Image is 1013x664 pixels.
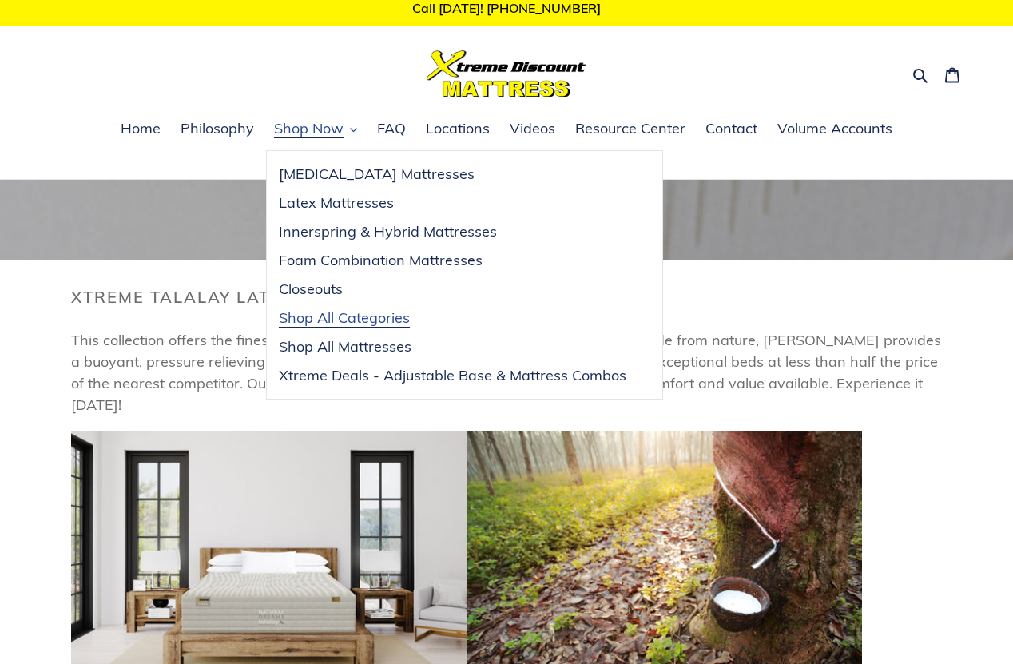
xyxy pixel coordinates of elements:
[567,117,693,141] a: Resource Center
[418,117,498,141] a: Locations
[267,332,638,361] a: Shop All Mattresses
[426,119,490,138] span: Locations
[697,117,765,141] a: Contact
[279,222,497,241] span: Innerspring & Hybrid Mattresses
[377,119,406,138] span: FAQ
[502,117,563,141] a: Videos
[267,246,638,275] a: Foam Combination Mattresses
[705,119,757,138] span: Contact
[279,337,411,356] span: Shop All Mattresses
[181,119,254,138] span: Philosophy
[369,117,414,141] a: FAQ
[279,280,343,299] span: Closeouts
[71,329,942,415] p: This collection offers the finest quality talalay latex mattresses at unbeatable prices. Made fro...
[274,119,344,138] span: Shop Now
[267,189,638,217] a: Latex Mattresses
[267,361,638,390] a: Xtreme Deals - Adjustable Base & Mattress Combos
[575,119,685,138] span: Resource Center
[267,160,638,189] a: [MEDICAL_DATA] Mattresses
[267,275,638,304] a: Closeouts
[769,117,900,141] a: Volume Accounts
[267,304,638,332] a: Shop All Categories
[266,117,365,141] button: Shop Now
[510,119,555,138] span: Videos
[777,119,892,138] span: Volume Accounts
[279,193,394,213] span: Latex Mattresses
[279,165,475,184] span: [MEDICAL_DATA] Mattresses
[71,288,942,307] h2: Xtreme Talalay Latex Collection
[279,308,410,328] span: Shop All Categories
[173,117,262,141] a: Philosophy
[279,366,626,385] span: Xtreme Deals - Adjustable Base & Mattress Combos
[113,117,169,141] a: Home
[427,50,586,97] img: Xtreme Discount Mattress
[279,251,483,270] span: Foam Combination Mattresses
[121,119,161,138] span: Home
[267,217,638,246] a: Innerspring & Hybrid Mattresses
